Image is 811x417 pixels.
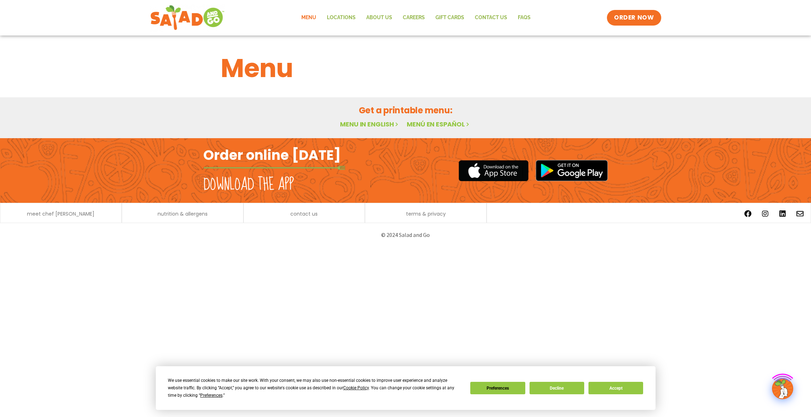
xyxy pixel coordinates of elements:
img: new-SAG-logo-768×292 [150,4,225,32]
a: FAQs [513,10,536,26]
span: Cookie Policy [343,385,369,390]
a: Menú en español [407,120,471,129]
div: We use essential cookies to make our site work. With your consent, we may also use non-essential ... [168,377,462,399]
a: ORDER NOW [607,10,661,26]
a: Careers [398,10,430,26]
h2: Get a printable menu: [221,104,591,117]
span: ORDER NOW [614,13,654,22]
a: Locations [322,10,361,26]
button: Accept [588,382,643,394]
p: © 2024 Salad and Go [207,230,604,240]
a: Contact Us [470,10,513,26]
a: terms & privacy [406,211,446,216]
img: google_play [536,160,608,181]
h2: Order online [DATE] [203,146,341,164]
a: Menu [296,10,322,26]
a: contact us [290,211,318,216]
a: meet chef [PERSON_NAME] [27,211,94,216]
a: About Us [361,10,398,26]
h1: Menu [221,49,591,87]
span: Preferences [200,393,223,398]
h2: Download the app [203,175,294,195]
button: Preferences [470,382,525,394]
div: Cookie Consent Prompt [156,366,656,410]
button: Decline [530,382,584,394]
nav: Menu [296,10,536,26]
a: Menu in English [340,120,400,129]
img: fork [203,166,345,170]
a: GIFT CARDS [430,10,470,26]
img: appstore [459,159,528,182]
a: nutrition & allergens [158,211,208,216]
